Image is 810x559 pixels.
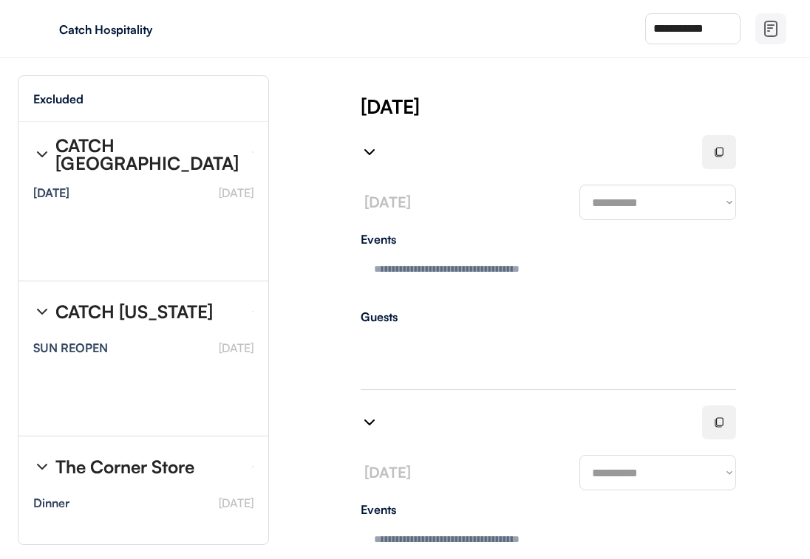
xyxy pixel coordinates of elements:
div: [DATE] [33,187,69,199]
div: Events [361,233,736,245]
img: chevron-right%20%281%29.svg [33,145,51,163]
img: file-02.svg [762,20,780,38]
div: Dinner [33,497,69,509]
div: Events [361,504,736,515]
div: Excluded [33,93,84,105]
div: [DATE] [361,93,810,120]
font: [DATE] [364,193,411,211]
font: [DATE] [219,185,253,200]
div: CATCH [GEOGRAPHIC_DATA] [55,137,240,172]
div: The Corner Store [55,458,194,476]
img: chevron-right%20%281%29.svg [33,458,51,476]
img: yH5BAEAAAAALAAAAAABAAEAAAIBRAA7 [30,17,53,41]
img: chevron-right%20%281%29.svg [361,414,378,431]
img: chevron-right%20%281%29.svg [361,143,378,161]
img: chevron-right%20%281%29.svg [33,303,51,320]
font: [DATE] [219,340,253,355]
div: Catch Hospitality [59,24,245,35]
div: Guests [361,311,736,323]
div: CATCH [US_STATE] [55,303,213,320]
font: [DATE] [219,495,253,510]
font: [DATE] [364,463,411,481]
div: SUN REOPEN [33,342,108,354]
